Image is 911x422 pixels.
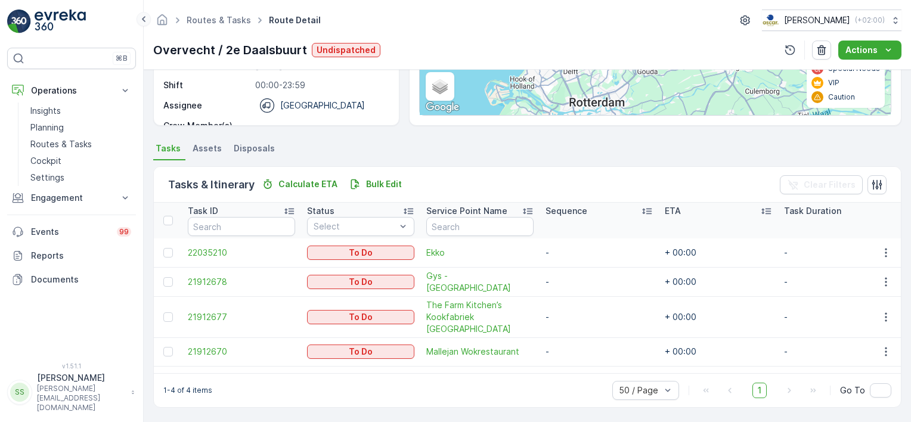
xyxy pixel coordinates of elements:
button: Clear Filters [780,175,863,194]
span: Disposals [234,142,275,154]
p: Overvecht / 2e Daalsbuurt [153,41,307,59]
td: + 00:00 [659,238,778,267]
p: Status [307,205,334,217]
td: - [540,267,659,296]
a: Gys - Amsterdamse straatweg [426,270,534,294]
p: Sequence [546,205,587,217]
td: + 00:00 [659,296,778,337]
button: To Do [307,246,414,260]
p: VIP [828,78,839,88]
div: Toggle Row Selected [163,347,173,356]
button: SS[PERSON_NAME][PERSON_NAME][EMAIL_ADDRESS][DOMAIN_NAME] [7,372,136,412]
img: Google [423,100,462,115]
div: SS [10,383,29,402]
p: Reports [31,250,131,262]
p: [GEOGRAPHIC_DATA] [280,100,365,111]
span: v 1.51.1 [7,362,136,370]
p: To Do [349,346,373,358]
p: 00:00-23:59 [255,79,386,91]
a: Reports [7,244,136,268]
img: logo_light-DOdMpM7g.png [35,10,86,33]
a: Mallejan Wokrestaurant [426,346,534,358]
p: Caution [828,92,855,102]
a: 21912678 [188,276,295,288]
input: Search [426,217,534,236]
p: Insights [30,105,61,117]
p: 1-4 of 4 items [163,386,212,395]
td: - [778,296,897,337]
a: The Farm Kitchen’s Kookfabriek Utrecht [426,299,534,335]
button: Calculate ETA [257,177,342,191]
button: Operations [7,79,136,103]
p: Operations [31,85,112,97]
td: + 00:00 [659,337,778,366]
a: Insights [26,103,136,119]
td: - [540,238,659,267]
a: Events99 [7,220,136,244]
p: ETA [665,205,681,217]
td: - [540,337,659,366]
td: - [778,337,897,366]
td: - [778,267,897,296]
button: To Do [307,275,414,289]
button: [PERSON_NAME](+02:00) [762,10,901,31]
p: Tasks & Itinerary [168,176,255,193]
span: Route Detail [267,14,323,26]
p: [PERSON_NAME] [37,372,125,384]
span: Assets [193,142,222,154]
p: ⌘B [116,54,128,63]
p: Crew Member(s) [163,120,250,132]
p: [PERSON_NAME][EMAIL_ADDRESS][DOMAIN_NAME] [37,384,125,412]
button: To Do [307,310,414,324]
p: - [255,120,386,132]
a: Routes & Tasks [187,15,251,25]
p: Undispatched [317,44,376,56]
div: Toggle Row Selected [163,312,173,322]
p: Select [314,221,396,232]
a: Settings [26,169,136,186]
img: basis-logo_rgb2x.png [762,14,779,27]
p: Calculate ETA [278,178,337,190]
a: Ekko [426,247,534,259]
p: Events [31,226,110,238]
p: To Do [349,247,373,259]
a: 22035210 [188,247,295,259]
span: 1 [752,383,767,398]
a: Homepage [156,18,169,28]
button: Undispatched [312,43,380,57]
a: Cockpit [26,153,136,169]
span: Go To [840,384,865,396]
p: Assignee [163,100,202,111]
img: logo [7,10,31,33]
p: Bulk Edit [366,178,402,190]
span: Tasks [156,142,181,154]
p: Planning [30,122,64,134]
button: To Do [307,345,414,359]
p: Routes & Tasks [30,138,92,150]
p: To Do [349,276,373,288]
span: The Farm Kitchen’s Kookfabriek [GEOGRAPHIC_DATA] [426,299,534,335]
a: Routes & Tasks [26,136,136,153]
p: [PERSON_NAME] [784,14,850,26]
p: Actions [845,44,878,56]
a: Planning [26,119,136,136]
p: Engagement [31,192,112,204]
p: Settings [30,172,64,184]
a: 21912670 [188,346,295,358]
td: + 00:00 [659,267,778,296]
td: - [540,296,659,337]
p: Service Point Name [426,205,507,217]
a: 21912677 [188,311,295,323]
span: Gys - [GEOGRAPHIC_DATA] [426,270,534,294]
p: To Do [349,311,373,323]
div: Toggle Row Selected [163,248,173,257]
a: Layers [427,73,453,100]
p: Shift [163,79,250,91]
a: Documents [7,268,136,291]
p: Documents [31,274,131,286]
